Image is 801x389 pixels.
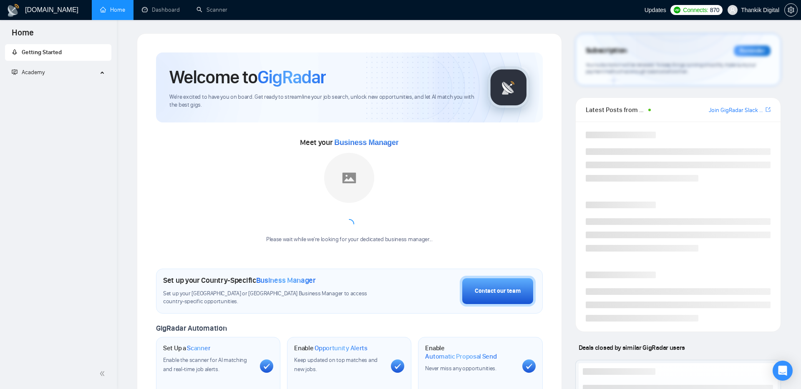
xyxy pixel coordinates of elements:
[488,67,529,108] img: gigradar-logo.png
[475,287,521,296] div: Contact our team
[142,6,180,13] a: dashboardDashboard
[12,69,18,75] span: fund-projection-screen
[12,49,18,55] span: rocket
[261,236,438,244] div: Please wait while we're looking for your dedicated business manager...
[586,105,646,115] span: Latest Posts from the GigRadar Community
[586,62,756,75] span: Your subscription will be renewed. To keep things running smoothly, make sure your payment method...
[156,324,227,333] span: GigRadar Automation
[460,276,536,307] button: Contact our team
[645,7,666,13] span: Updates
[7,4,20,17] img: logo
[196,6,227,13] a: searchScanner
[5,44,111,61] li: Getting Started
[425,344,515,360] h1: Enable
[344,219,355,229] span: loading
[425,365,496,372] span: Never miss any opportunities.
[163,357,247,373] span: Enable the scanner for AI matching and real-time job alerts.
[766,106,771,114] a: export
[784,3,798,17] button: setting
[324,153,374,203] img: placeholder.png
[257,66,326,88] span: GigRadar
[256,276,316,285] span: Business Manager
[784,7,798,13] a: setting
[683,5,708,15] span: Connects:
[766,106,771,113] span: export
[586,44,627,58] span: Subscription
[425,352,496,361] span: Automatic Proposal Send
[773,361,793,381] div: Open Intercom Messenger
[334,138,398,147] span: Business Manager
[22,69,45,76] span: Academy
[300,138,398,147] span: Meet your
[163,290,387,306] span: Set up your [GEOGRAPHIC_DATA] or [GEOGRAPHIC_DATA] Business Manager to access country-specific op...
[315,344,368,352] span: Opportunity Alerts
[12,69,45,76] span: Academy
[22,49,62,56] span: Getting Started
[100,6,125,13] a: homeHome
[169,66,326,88] h1: Welcome to
[169,93,474,109] span: We're excited to have you on board. Get ready to streamline your job search, unlock new opportuni...
[163,276,316,285] h1: Set up your Country-Specific
[187,344,210,352] span: Scanner
[730,7,736,13] span: user
[294,344,368,352] h1: Enable
[163,344,210,352] h1: Set Up a
[575,340,688,355] span: Deals closed by similar GigRadar users
[99,369,108,378] span: double-left
[5,27,40,44] span: Home
[734,45,771,56] div: Reminder
[710,5,719,15] span: 870
[674,7,680,13] img: upwork-logo.png
[294,357,378,373] span: Keep updated on top matches and new jobs.
[709,106,764,115] a: Join GigRadar Slack Community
